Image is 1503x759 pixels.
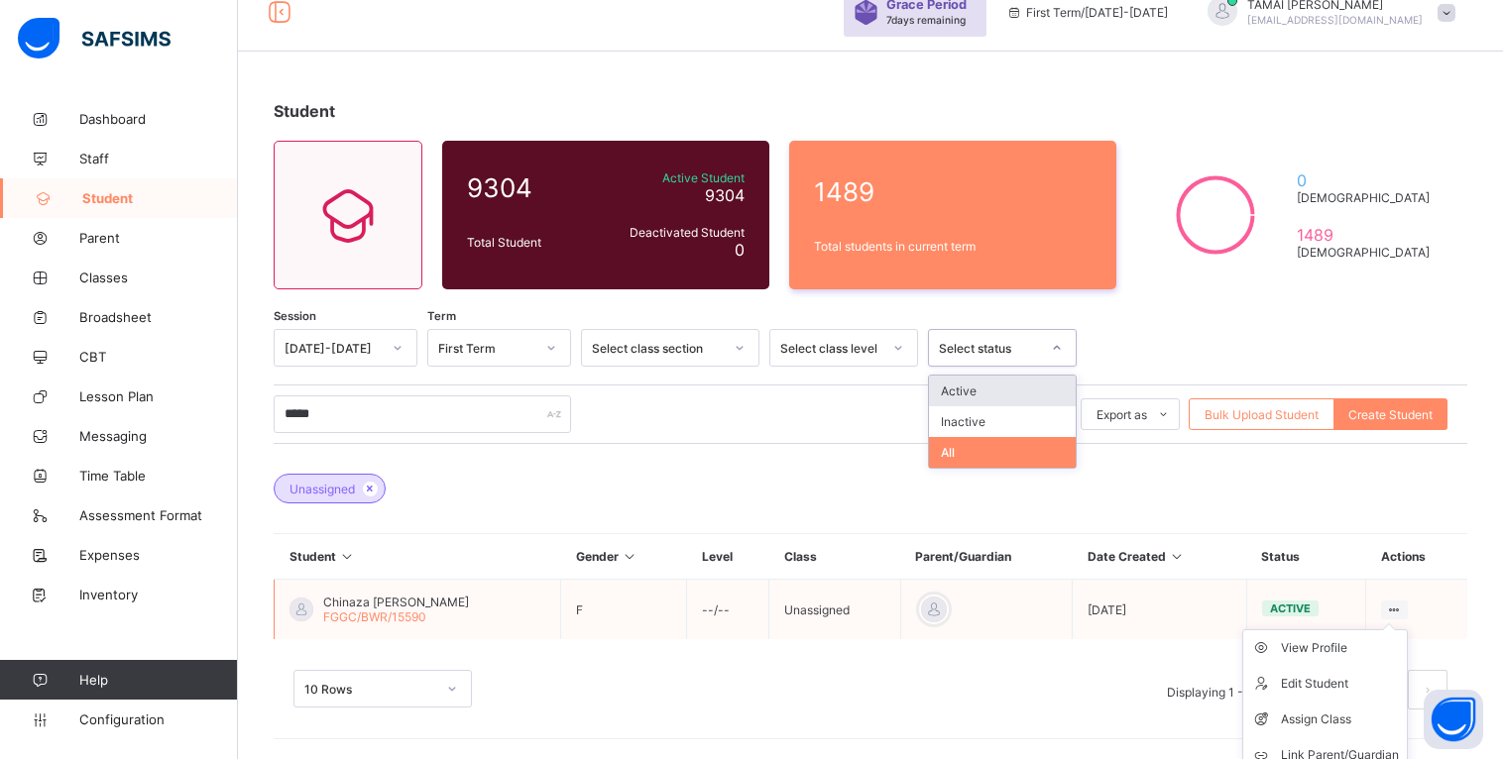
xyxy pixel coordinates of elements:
[285,341,381,356] div: [DATE]-[DATE]
[323,609,426,624] span: FGGC/BWR/15590
[561,534,687,580] th: Gender
[79,428,238,444] span: Messaging
[289,482,355,496] span: Unassigned
[79,711,237,727] span: Configuration
[274,309,316,323] span: Session
[1424,690,1483,749] button: Open asap
[79,111,238,127] span: Dashboard
[79,672,237,688] span: Help
[79,587,238,602] span: Inventory
[438,341,534,356] div: First Term
[1408,670,1447,709] button: next page
[1281,638,1399,658] div: View Profile
[1297,170,1439,190] span: 0
[900,534,1072,580] th: Parent/Guardian
[687,580,769,640] td: --/--
[427,309,456,323] span: Term
[769,580,900,640] td: Unassigned
[1297,225,1439,245] span: 1489
[929,437,1076,468] div: All
[274,101,335,121] span: Student
[1247,14,1423,26] span: [EMAIL_ADDRESS][DOMAIN_NAME]
[1246,534,1365,580] th: Status
[1297,245,1439,260] span: [DEMOGRAPHIC_DATA]
[929,376,1076,406] div: Active
[780,341,881,356] div: Select class level
[1073,534,1247,580] th: Date Created
[1297,190,1439,205] span: [DEMOGRAPHIC_DATA]
[79,507,238,523] span: Assessment Format
[939,341,1040,356] div: Select status
[1169,549,1186,564] i: Sort in Ascending Order
[687,534,769,580] th: Level
[604,170,745,185] span: Active Student
[814,176,1092,207] span: 1489
[1281,709,1399,729] div: Assign Class
[82,190,238,206] span: Student
[1270,601,1311,615] span: active
[886,14,966,26] span: 7 days remaining
[592,341,723,356] div: Select class section
[79,468,238,484] span: Time Table
[1408,670,1447,709] li: 下一页
[1348,407,1433,422] span: Create Student
[561,580,687,640] td: F
[79,547,238,563] span: Expenses
[929,406,1076,437] div: Inactive
[1366,534,1467,580] th: Actions
[604,225,745,240] span: Deactivated Student
[339,549,356,564] i: Sort in Ascending Order
[622,549,638,564] i: Sort in Ascending Order
[1006,5,1168,20] span: session/term information
[705,185,745,205] span: 9304
[1205,407,1319,422] span: Bulk Upload Student
[304,682,435,697] div: 10 Rows
[1152,670,1311,709] li: Displaying 1 - 1 out of 1
[79,151,238,166] span: Staff
[769,534,900,580] th: Class
[1281,674,1399,694] div: Edit Student
[275,534,561,580] th: Student
[1073,580,1247,640] td: [DATE]
[1097,407,1147,422] span: Export as
[79,309,238,325] span: Broadsheet
[18,18,171,59] img: safsims
[462,230,599,255] div: Total Student
[79,270,238,285] span: Classes
[79,388,238,404] span: Lesson Plan
[814,239,1092,254] span: Total students in current term
[79,349,238,365] span: CBT
[323,595,469,609] span: Chinaza [PERSON_NAME]
[79,230,238,246] span: Parent
[735,240,745,260] span: 0
[467,172,594,203] span: 9304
